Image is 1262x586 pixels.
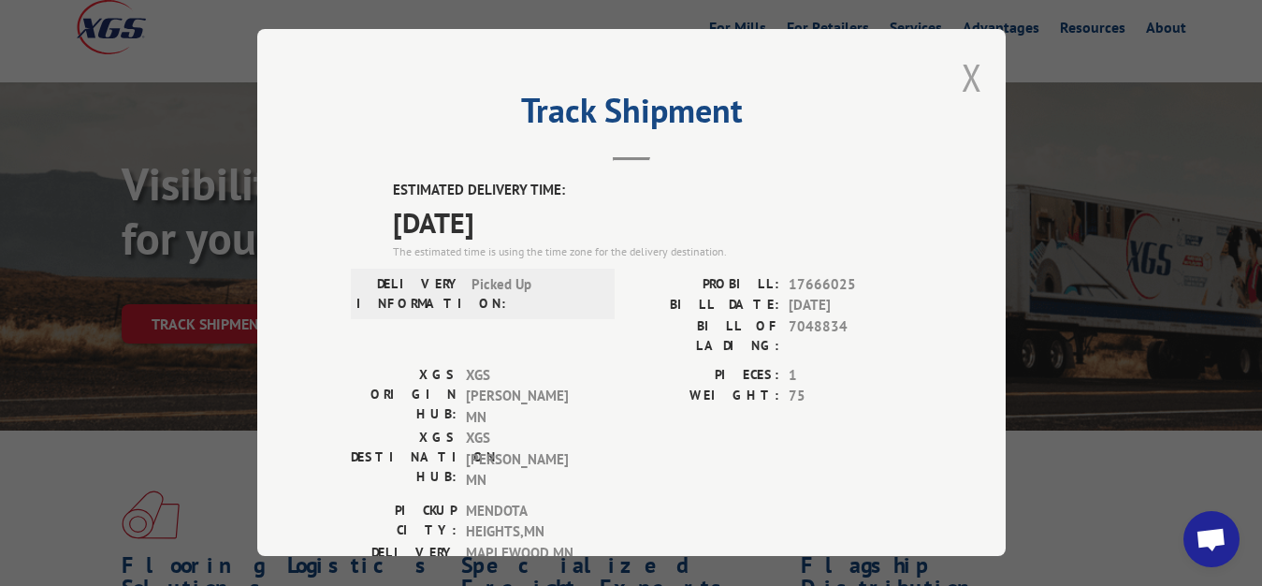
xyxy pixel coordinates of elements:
label: DELIVERY CITY: [351,543,457,582]
span: MAPLEWOOD , MN [466,543,592,582]
label: PIECES: [631,365,779,387]
label: DELIVERY INFORMATION: [356,274,462,314]
span: Picked Up [471,274,598,314]
span: 7048834 [789,316,912,356]
span: XGS [PERSON_NAME] MN [466,428,592,491]
span: [DATE] [789,295,912,316]
h2: Track Shipment [351,97,912,133]
label: ESTIMATED DELIVERY TIME: [393,180,912,201]
label: XGS ORIGIN HUB: [351,365,457,429]
label: BILL DATE: [631,295,779,316]
span: [DATE] [393,201,912,243]
div: Open chat [1183,511,1240,567]
label: PICKUP CITY: [351,501,457,543]
span: XGS [PERSON_NAME] MN [466,365,592,429]
span: 17666025 [789,274,912,296]
label: XGS DESTINATION HUB: [351,428,457,491]
span: 75 [789,386,912,407]
span: 1 [789,365,912,387]
span: MENDOTA HEIGHTS , MN [466,501,592,543]
label: BILL OF LADING: [631,316,779,356]
div: The estimated time is using the time zone for the delivery destination. [393,243,912,260]
button: Close modal [962,52,982,102]
label: PROBILL: [631,274,779,296]
label: WEIGHT: [631,386,779,407]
